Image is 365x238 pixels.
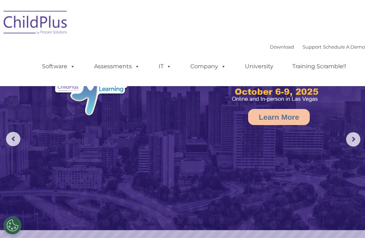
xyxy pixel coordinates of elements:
[151,59,179,74] a: IT
[323,44,365,50] a: Schedule A Demo
[270,44,294,50] a: Download
[248,109,310,125] a: Learn More
[303,44,322,50] a: Support
[35,59,82,74] a: Software
[285,59,353,74] a: Training Scramble!!
[87,59,147,74] a: Assessments
[4,217,21,234] button: Cookies Settings
[270,44,365,50] font: |
[238,59,281,74] a: University
[183,59,233,74] a: Company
